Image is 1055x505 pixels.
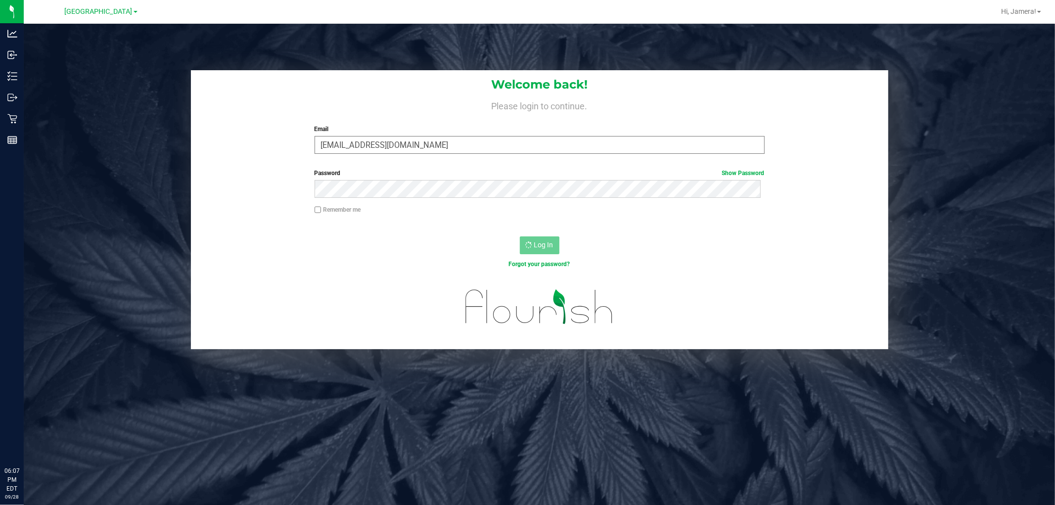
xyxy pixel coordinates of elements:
[534,241,553,249] span: Log In
[315,205,361,214] label: Remember me
[509,261,570,268] a: Forgot your password?
[7,29,17,39] inline-svg: Analytics
[4,493,19,501] p: 09/28
[4,466,19,493] p: 06:07 PM EDT
[7,135,17,145] inline-svg: Reports
[315,125,765,134] label: Email
[315,206,321,213] input: Remember me
[520,236,559,254] button: Log In
[191,78,888,91] h1: Welcome back!
[315,170,341,177] span: Password
[722,170,765,177] a: Show Password
[452,279,627,335] img: flourish_logo.svg
[7,114,17,124] inline-svg: Retail
[7,92,17,102] inline-svg: Outbound
[65,7,133,16] span: [GEOGRAPHIC_DATA]
[191,99,888,111] h4: Please login to continue.
[7,50,17,60] inline-svg: Inbound
[1001,7,1036,15] span: Hi, Jamera!
[7,71,17,81] inline-svg: Inventory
